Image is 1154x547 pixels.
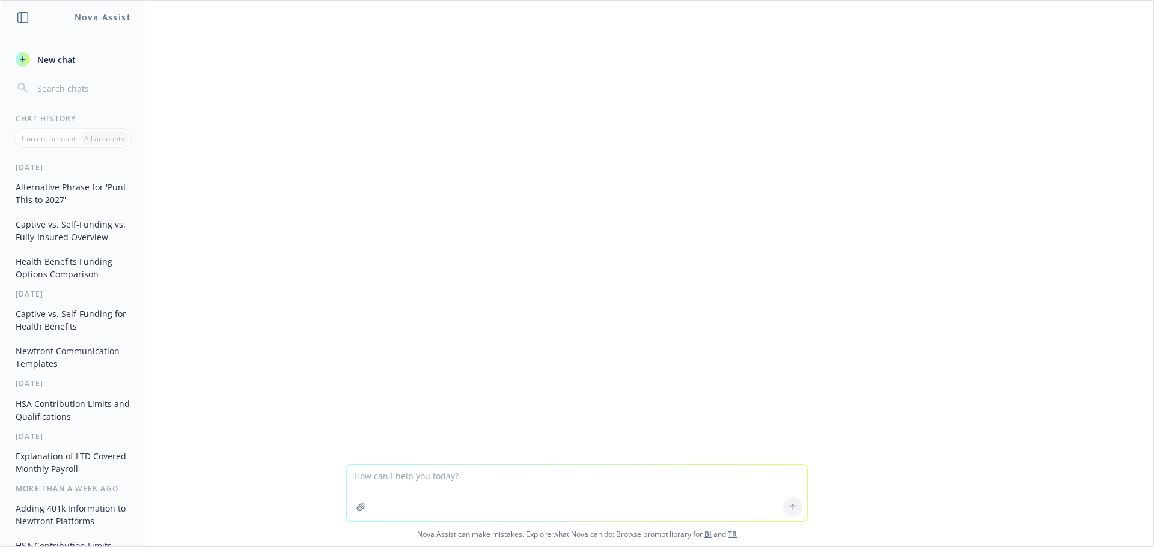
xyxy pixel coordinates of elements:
a: BI [704,529,712,539]
div: [DATE] [1,162,145,172]
input: Search chats [35,80,130,97]
button: Health Benefits Funding Options Comparison [11,252,135,284]
button: Alternative Phrase for 'Punt This to 2027' [11,177,135,210]
button: Captive vs. Self-Funding for Health Benefits [11,304,135,336]
button: New chat [11,49,135,70]
div: Chat History [1,113,145,124]
p: Current account [22,133,76,144]
p: All accounts [84,133,124,144]
h1: Nova Assist [75,11,131,23]
button: Explanation of LTD Covered Monthly Payroll [11,446,135,479]
button: Captive vs. Self-Funding vs. Fully-Insured Overview [11,214,135,247]
span: New chat [35,53,76,66]
div: More than a week ago [1,483,145,494]
button: HSA Contribution Limits and Qualifications [11,394,135,426]
button: Adding 401k Information to Newfront Platforms [11,498,135,531]
button: Newfront Communication Templates [11,341,135,373]
div: [DATE] [1,378,145,388]
a: TR [728,529,737,539]
div: [DATE] [1,431,145,441]
div: [DATE] [1,289,145,299]
span: Nova Assist can make mistakes. Explore what Nova can do: Browse prompt library for and [5,522,1149,546]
